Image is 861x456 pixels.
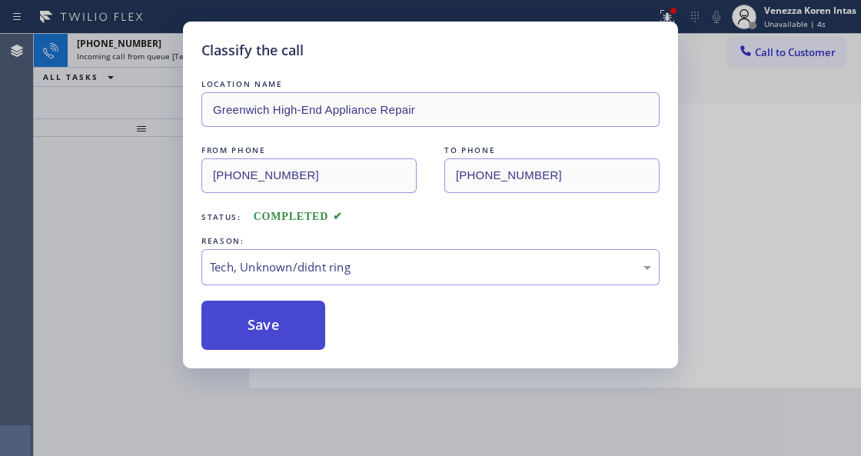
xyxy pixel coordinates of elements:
[210,258,651,276] div: Tech, Unknown/didnt ring
[444,142,660,158] div: TO PHONE
[444,158,660,193] input: To phone
[201,211,241,222] span: Status:
[201,76,660,92] div: LOCATION NAME
[254,211,343,222] span: COMPLETED
[201,158,417,193] input: From phone
[201,301,325,350] button: Save
[201,142,417,158] div: FROM PHONE
[201,40,304,61] h5: Classify the call
[201,233,660,249] div: REASON:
